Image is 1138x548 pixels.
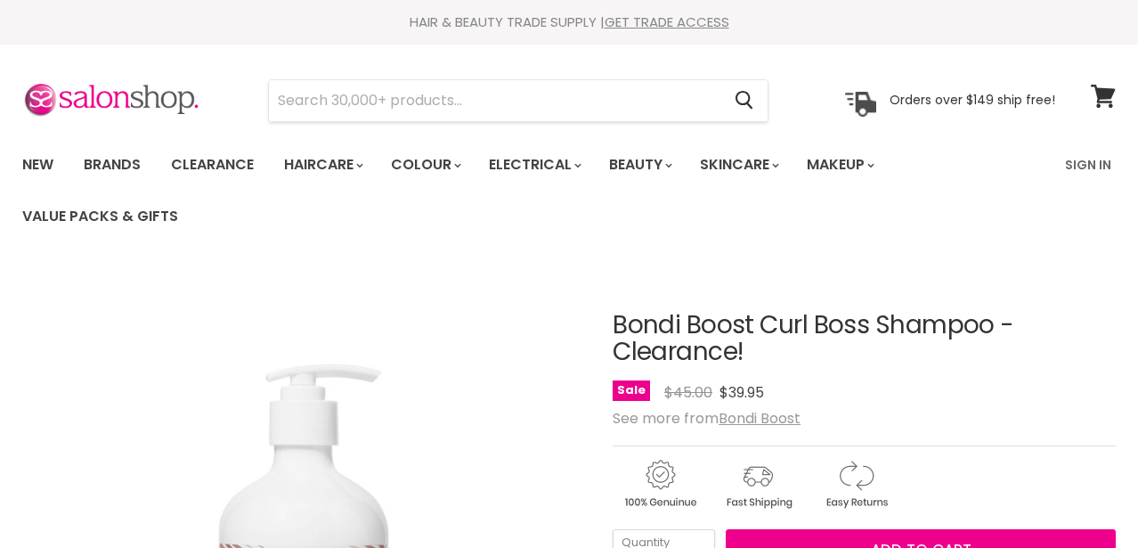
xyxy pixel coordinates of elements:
[596,146,683,184] a: Beauty
[720,80,768,121] button: Search
[269,80,720,121] input: Search
[664,382,712,403] span: $45.00
[70,146,154,184] a: Brands
[809,457,903,511] img: returns.gif
[9,139,1054,242] ul: Main menu
[719,408,801,429] a: Bondi Boost
[613,312,1116,367] h1: Bondi Boost Curl Boss Shampoo - Clearance!
[9,146,67,184] a: New
[687,146,790,184] a: Skincare
[1054,146,1122,184] a: Sign In
[378,146,472,184] a: Colour
[890,92,1055,108] p: Orders over $149 ship free!
[711,457,805,511] img: shipping.gif
[613,457,707,511] img: genuine.gif
[793,146,885,184] a: Makeup
[268,79,768,122] form: Product
[9,198,191,235] a: Value Packs & Gifts
[605,12,729,31] a: GET TRADE ACCESS
[271,146,374,184] a: Haircare
[613,380,650,401] span: Sale
[613,408,801,429] span: See more from
[719,382,764,403] span: $39.95
[476,146,592,184] a: Electrical
[158,146,267,184] a: Clearance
